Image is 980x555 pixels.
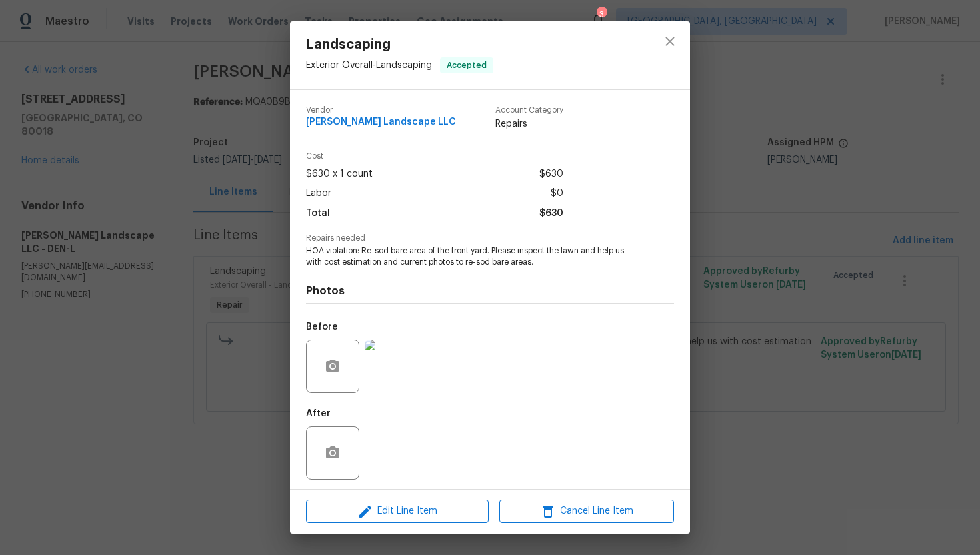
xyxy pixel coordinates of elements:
h5: After [306,409,331,418]
span: $630 [539,165,563,184]
h4: Photos [306,284,674,298]
span: Account Category [495,106,563,115]
button: Edit Line Item [306,500,489,523]
span: Accepted [441,59,492,72]
span: Labor [306,184,331,203]
span: Cancel Line Item [503,503,670,520]
span: $0 [551,184,563,203]
span: $630 x 1 count [306,165,373,184]
span: [PERSON_NAME] Landscape LLC [306,117,456,127]
span: Repairs [495,117,563,131]
div: 3 [597,8,606,21]
span: HOA violation: Re-sod bare area of the front yard. Please inspect the lawn and help us with cost ... [306,245,637,268]
span: Total [306,204,330,223]
span: Cost [306,152,563,161]
span: Vendor [306,106,456,115]
h5: Before [306,322,338,332]
button: close [654,25,686,57]
span: $630 [539,204,563,223]
span: Exterior Overall - Landscaping [306,61,432,70]
button: Cancel Line Item [499,500,674,523]
span: Repairs needed [306,234,674,243]
span: Landscaping [306,37,493,52]
span: Edit Line Item [310,503,485,520]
